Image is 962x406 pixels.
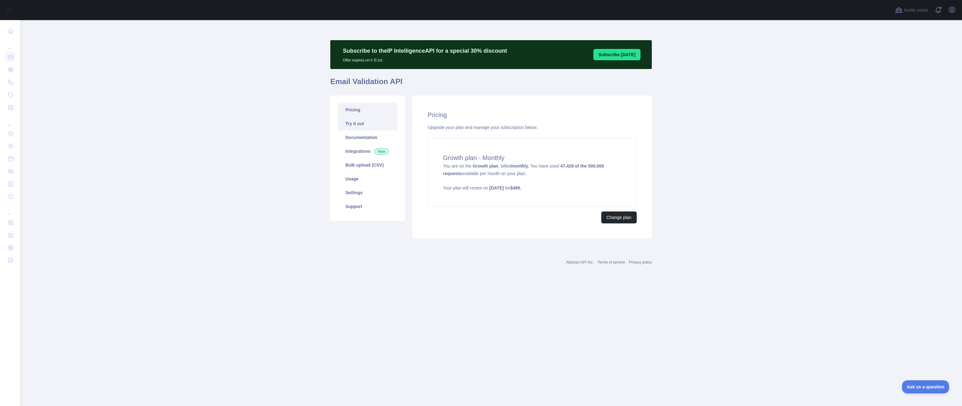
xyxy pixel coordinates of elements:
a: Usage [338,172,397,186]
a: Try it out [338,117,397,131]
div: Upgrade your plan and manage your subscription below. [428,124,637,131]
p: Subscribe to the IP Intelligence API for a special 30 % discount [343,46,507,55]
strong: [DATE] [489,185,504,190]
button: Change plan [601,211,637,223]
strong: monthly. [511,163,529,168]
a: Documentation [338,131,397,144]
span: New [374,148,389,155]
a: Integrations New [338,144,397,158]
a: Terms of service [597,260,625,264]
a: Settings [338,186,397,200]
a: Abstract API Inc. [566,260,594,264]
h1: Email Validation API [330,77,652,92]
iframe: Toggle Customer Support [902,380,949,393]
a: Privacy policy [629,260,652,264]
div: ... [5,114,15,127]
h4: Growth plan - Monthly [443,153,621,162]
button: Subscribe [DATE] [593,49,640,60]
div: ... [5,38,15,50]
span: You are on the , billed You have used available per month on your plan. [443,163,621,191]
a: Pricing [338,103,397,117]
p: Offer expires on 十月 1st. [343,55,507,63]
strong: Growth plan [473,163,498,168]
a: Bulk upload (CSV) [338,158,397,172]
div: ... [5,203,15,216]
strong: 47,429 of the 500,000 requests [443,163,604,176]
p: Your plan will renew on for [443,185,621,191]
a: Support [338,200,397,213]
strong: $ 499 . [510,185,521,190]
h2: Pricing [428,110,637,119]
span: Invite users [904,7,928,14]
button: Invite users [894,5,929,15]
